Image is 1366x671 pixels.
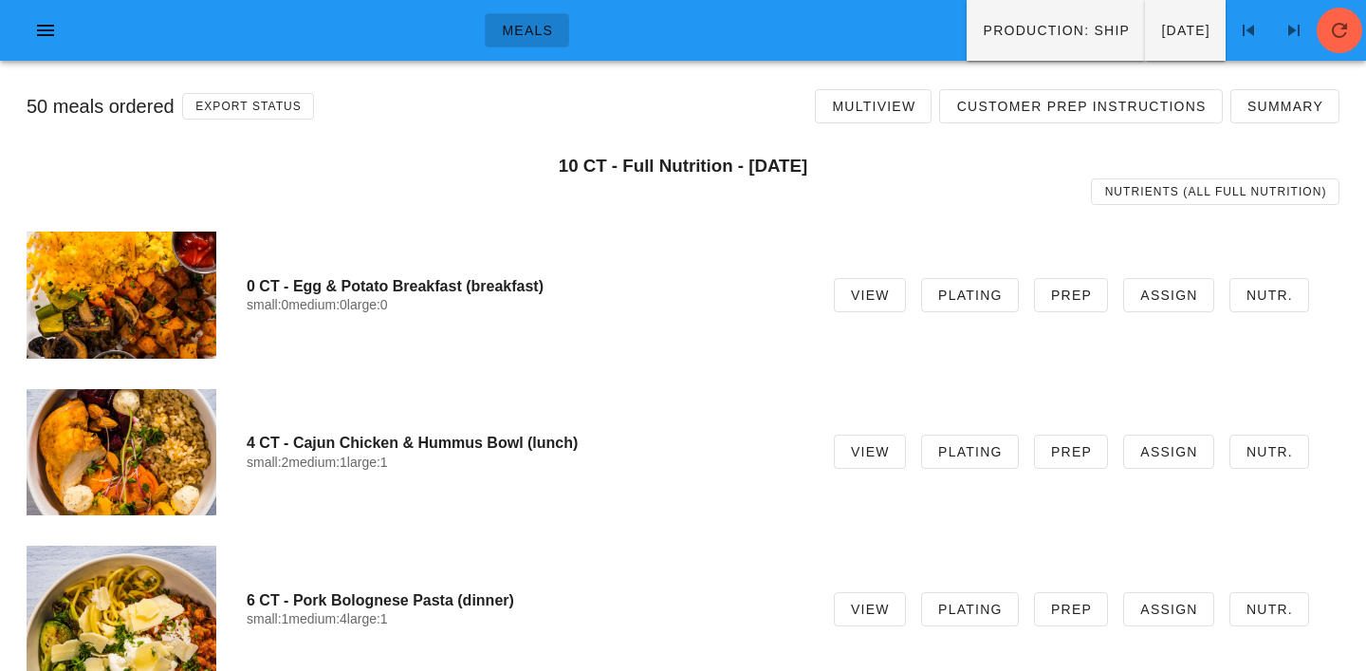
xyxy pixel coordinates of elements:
[834,592,906,626] a: View
[1034,435,1108,469] a: Prep
[1123,592,1214,626] a: Assign
[1229,592,1309,626] a: Nutr.
[1139,288,1198,303] span: Assign
[347,297,388,312] span: large:0
[815,89,932,123] a: Multiview
[834,435,906,469] a: View
[850,602,890,617] span: View
[247,591,803,609] h4: 6 CT - Pork Bolognese Pasta (dinner)
[1246,602,1293,617] span: Nutr.
[1160,23,1210,38] span: [DATE]
[1139,602,1198,617] span: Assign
[1246,99,1323,114] span: Summary
[1050,602,1092,617] span: Prep
[850,444,890,459] span: View
[1246,444,1293,459] span: Nutr.
[347,455,388,470] span: large:1
[288,611,346,626] span: medium:4
[501,23,553,38] span: Meals
[1230,89,1339,123] a: Summary
[1104,185,1327,198] span: Nutrients (all Full Nutrition)
[1229,435,1309,469] a: Nutr.
[939,89,1222,123] a: Customer Prep Instructions
[1123,435,1214,469] a: Assign
[288,297,346,312] span: medium:0
[247,455,288,470] span: small:2
[921,435,1019,469] a: Plating
[194,100,302,113] span: Export Status
[831,99,915,114] span: Multiview
[27,96,175,117] span: 50 meals ordered
[937,444,1003,459] span: Plating
[182,93,315,120] button: Export Status
[485,13,569,47] a: Meals
[937,602,1003,617] span: Plating
[1034,278,1108,312] a: Prep
[247,434,803,452] h4: 4 CT - Cajun Chicken & Hummus Bowl (lunch)
[955,99,1206,114] span: Customer Prep Instructions
[247,277,803,295] h4: 0 CT - Egg & Potato Breakfast (breakfast)
[1246,288,1293,303] span: Nutr.
[1139,444,1198,459] span: Assign
[921,592,1019,626] a: Plating
[1050,444,1092,459] span: Prep
[1229,278,1309,312] a: Nutr.
[288,455,346,470] span: medium:1
[937,288,1003,303] span: Plating
[247,611,288,626] span: small:1
[1050,288,1092,303] span: Prep
[1123,278,1214,312] a: Assign
[1034,592,1108,626] a: Prep
[834,278,906,312] a: View
[1091,178,1339,205] a: Nutrients (all Full Nutrition)
[982,23,1130,38] span: Production: ship
[247,297,288,312] span: small:0
[27,156,1339,177] h3: 10 CT - Full Nutrition - [DATE]
[850,288,890,303] span: View
[347,611,388,626] span: large:1
[921,278,1019,312] a: Plating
